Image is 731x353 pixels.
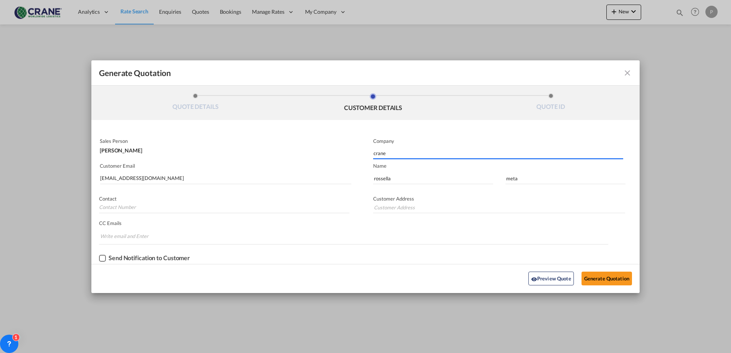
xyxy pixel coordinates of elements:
input: First Name [373,173,493,184]
li: QUOTE DETAILS [107,93,284,114]
input: Company Name [374,148,623,159]
md-chips-wrap: Chips container. Enter the text area, then type text, and press enter to add a chip. [99,229,608,244]
div: Send Notification to Customer [109,254,190,261]
md-icon: icon-close fg-AAA8AD cursor m-0 [623,68,632,78]
input: Chips input. [100,230,158,242]
p: Company [373,138,623,144]
input: Customer Address [373,202,625,213]
button: Generate Quotation [582,272,632,285]
li: CUSTOMER DETAILS [284,93,462,114]
li: QUOTE ID [462,93,640,114]
span: Customer Address [373,196,414,202]
p: Customer Email [100,163,351,169]
md-dialog: Generate QuotationQUOTE ... [91,60,640,293]
md-checkbox: Checkbox No Ink [99,254,190,262]
input: Search by Customer Name/Email Id/Company [100,173,351,184]
p: Sales Person [100,138,349,144]
input: Last Name [505,173,625,184]
button: icon-eyePreview Quote [528,272,574,285]
span: Generate Quotation [99,68,171,78]
div: [PERSON_NAME] [100,144,349,153]
p: CC Emails [99,220,608,226]
input: Contact Number [99,202,349,213]
md-icon: icon-eye [531,276,537,282]
p: Contact [99,196,349,202]
p: Name [373,163,640,169]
